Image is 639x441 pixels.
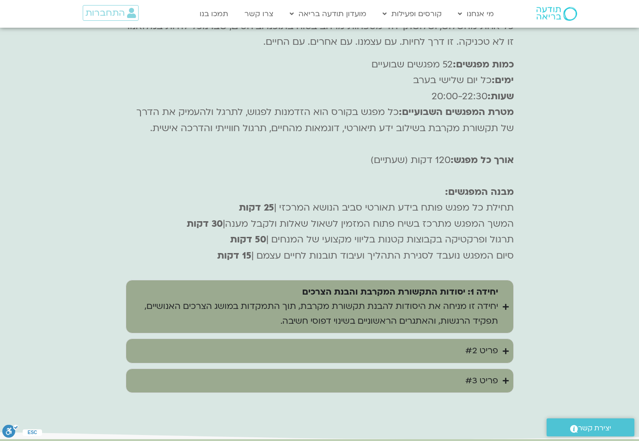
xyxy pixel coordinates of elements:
[399,106,514,118] b: מטרת המפגשים השבועיים:
[432,90,487,103] span: 20:00-22:30
[126,338,514,363] summary: פריט #2
[371,154,450,166] span: 120 דקות (שעתיים)
[187,217,223,230] b: 30 דקות
[230,233,266,246] b: 50 דקות
[453,5,499,23] a: מי אנחנו
[126,369,514,393] summary: פריט #3
[413,74,492,86] span: כל יום שלישי בערב
[126,280,514,393] div: Accordion. Open links with Enter or Space, close with Escape, and navigate with Arrow Keys
[450,154,514,166] b: אורך כל מפגש:
[453,58,514,71] b: כמות מפגשים:
[445,186,514,198] b: מבנה המפגשים:
[487,90,514,103] b: שעות:
[302,286,498,298] strong: יחידה 1: יסודות התקשורת המקרבת והבנת הצרכים
[371,58,453,71] span: 52 מפגשים שבועיים
[378,5,446,23] a: קורסים ופעילות
[83,5,139,21] a: התחברות
[251,249,514,262] span: סיום המפגש נועבד לסגירת התהליך ועיבוד תובנות לחיים עצמם |
[195,5,233,23] a: תמכו בנו
[240,5,278,23] a: צרו קשר
[492,74,514,86] b: ימים:
[223,217,514,230] span: המשך המפגש מתרכז בשיח פתוח המזמין לשאול שאלות ולקבל מענה|
[578,422,611,435] span: יצירת קשר
[263,36,514,48] span: זו לא טכניקה. זו דרך לחיות. עם עצמנו. עם אחרים. עם החיים.
[131,285,498,329] div: יחידה זו מניחה את היסודות להבנת תקשורת מקרבת, תוך התמקדות במושג הצרכים האנושיים, תפקיד הרגשות, וה...
[285,5,371,23] a: מועדון תודעה בריאה
[465,344,498,358] div: פריט #2
[239,201,274,214] b: 25 דקות
[136,106,514,134] span: כל מפגש בקורס הוא הזדמנות לפגוש, לתרגל ולהעמיק את הדרך של תקשורת מקרבת בשילוב ידע תיאורטי, דוגמאו...
[128,20,514,32] span: כל אחת מהשלוש, ושלושתן יחד מטפחות מרחב בטוח בתוכנו וביחסים, שבו נוכל להיות במלואנו.
[85,8,125,18] span: התחברות
[266,233,514,246] span: תרגול ופרקטיקה בקבוצות קטנות בליווי מקצועי של המנחים |
[126,280,514,334] summary: יחידה 1: יסודות התקשורת המקרבת והבנת הצרכיםיחידה זו מניחה את היסודות להבנת תקשורת מקרבת, תוך התמק...
[465,374,498,388] div: פריט #3
[217,249,251,262] b: 15 דקות
[547,418,634,436] a: יצירת קשר
[274,201,514,214] span: תחילת כל מפגש פותח בידע תאורטי סביב הנושא המרכזי |
[536,7,577,21] img: תודעה בריאה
